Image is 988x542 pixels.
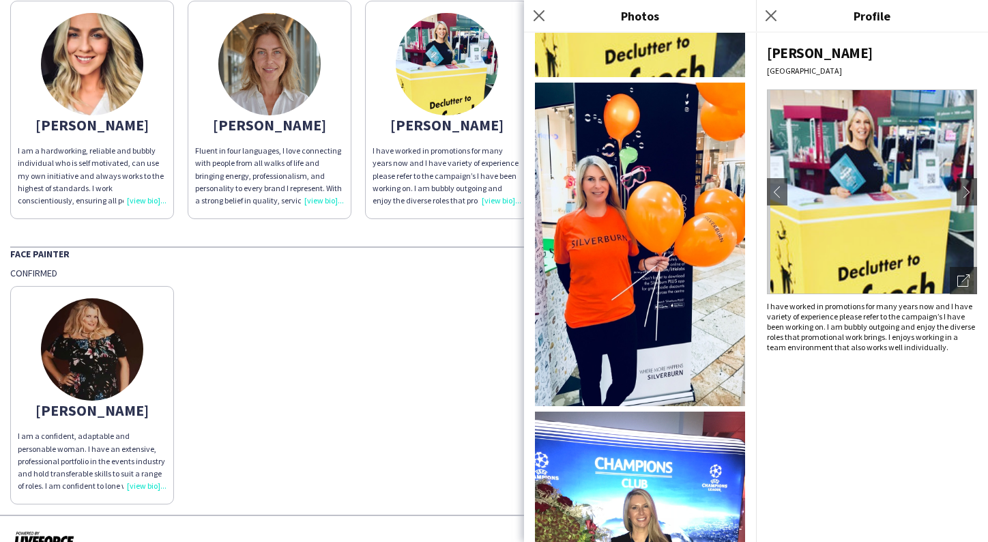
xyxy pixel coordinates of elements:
div: [PERSON_NAME] [195,119,344,131]
div: Open photos pop-in [950,267,977,294]
img: thumb-5e20f829b7417.jpeg [396,13,498,115]
div: [PERSON_NAME] [373,119,521,131]
p: Fluent in four languages, I love connecting with people from all walks of life and bringing energ... [195,145,344,207]
div: [PERSON_NAME] [767,44,977,62]
h3: Photos [524,7,756,25]
img: Crew avatar or photo [767,89,977,294]
div: [PERSON_NAME] [18,404,166,416]
img: Crew photo 287864 [535,83,745,406]
img: thumb-934fc933-7b39-4d7f-9a17-4f4ee567e01e.jpg [218,13,321,115]
img: thumb-5e2029389df04.jpg [41,298,143,401]
div: Confirmed [10,267,978,279]
h3: Profile [756,7,988,25]
div: [PERSON_NAME] [18,119,166,131]
div: I have worked in promotions for many years now and I have variety of experience please refer to t... [767,301,977,352]
img: thumb-32178385-b85a-4472-947c-8fd21921e651.jpg [41,13,143,115]
div: I am a hardworking, reliable and bubbly individual who is self motivated, can use my own initiati... [18,145,166,207]
div: [GEOGRAPHIC_DATA] [767,66,977,76]
div: I have worked in promotions for many years now and I have variety of experience please refer to t... [373,145,521,207]
div: Face Painter [10,246,978,260]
